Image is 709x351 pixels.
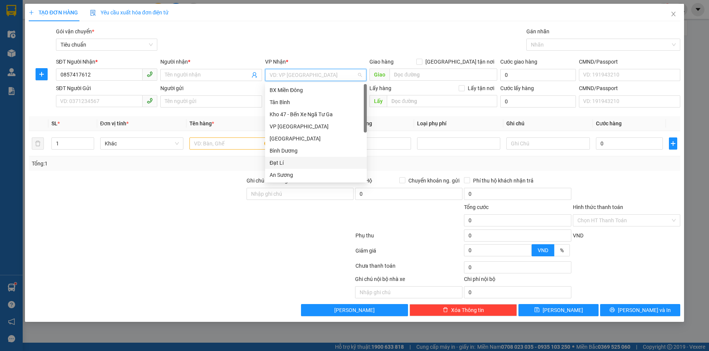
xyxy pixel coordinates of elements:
span: Lấy hàng [369,85,391,91]
span: 0 [66,51,69,58]
div: SĐT Người Gửi [56,84,158,92]
span: [PERSON_NAME] [543,306,583,314]
input: VD: Bàn, Ghế [189,137,273,150]
div: SL: [3,50,30,67]
span: Đơn vị tính [100,120,129,126]
div: Bình Dương [265,145,367,157]
label: Cước giao hàng [500,59,537,65]
span: C Trinh [17,43,35,49]
div: Bình Dương [270,147,362,155]
span: plus [36,71,47,77]
div: Kho 47 - Bến Xe Ngã Tư Ga [265,108,367,120]
div: Gửi: [3,34,57,42]
span: % [560,247,564,253]
input: Ghi chú đơn hàng [247,188,354,200]
img: icon [90,10,96,16]
input: Dọc đường [389,69,497,81]
span: Giao hàng [369,59,394,65]
span: [PERSON_NAME] [334,306,375,314]
div: An Sương [265,169,367,181]
span: phone [147,98,153,104]
div: VP [GEOGRAPHIC_DATA] [270,122,362,131]
div: BX Miền Đông [265,84,367,96]
span: C HIỀN [13,35,29,41]
input: Cước lấy hàng [500,95,576,108]
div: Thủ Đức [265,133,367,145]
button: delete [32,137,44,150]
img: logo.jpg [3,3,34,34]
div: Nhà xe Tiến Oanh [39,3,110,15]
span: Giao [369,69,389,81]
div: Ngày gửi: 19:26 [DATE] [39,15,110,25]
span: Yêu cầu xuất hóa đơn điện tử [90,9,169,16]
div: SĐT: [57,42,110,50]
span: Thu Hộ [355,178,372,184]
th: Loại phụ phí [414,116,503,131]
button: Close [663,4,684,25]
div: [GEOGRAPHIC_DATA] [270,134,362,143]
div: Kho 47 - Bến Xe Ngã Tư Ga [270,110,362,119]
div: Người gửi [160,84,262,92]
span: plus [669,140,677,147]
span: VP Nhận [265,59,286,65]
input: 0 [344,137,411,150]
div: CMND/Passport [579,84,681,92]
div: SĐT Người Nhận [56,58,158,66]
label: Cước lấy hàng [500,85,534,91]
span: close [670,11,676,17]
div: Tổng: 1 [32,159,274,168]
span: Phí thu hộ khách nhận trả [470,176,537,185]
span: Lấy tận nơi [465,84,497,92]
div: Chưa thanh toán [355,262,464,275]
div: Tân Bình [265,96,367,108]
span: Xóa Thông tin [451,306,484,314]
div: Ghi chú nội bộ nhà xe [355,275,462,286]
button: deleteXóa Thông tin [410,304,517,316]
span: 50.000 [39,51,56,58]
input: Cước giao hàng [500,69,576,81]
button: plus [36,68,48,80]
span: delete [443,307,448,313]
input: Dọc đường [387,95,497,107]
span: 1 [11,51,14,58]
span: phone [147,71,153,77]
span: save [534,307,540,313]
div: Phụ thu [355,231,464,245]
div: Tổng: [84,50,110,67]
div: Người nhận [160,58,262,66]
span: printer [610,307,615,313]
span: [GEOGRAPHIC_DATA] tận nơi [422,58,497,66]
div: VP Đà Lạt [265,120,367,133]
label: Gán nhãn [526,28,549,34]
button: printer[PERSON_NAME] và In [600,304,680,316]
div: Đạt Lí [265,157,367,169]
div: Nhận: [3,42,57,50]
div: CR : [30,50,57,67]
span: VND [573,232,583,239]
div: Tân Bình [270,98,362,106]
button: [PERSON_NAME] [301,304,408,316]
span: [PERSON_NAME] và In [618,306,671,314]
label: Ghi chú đơn hàng [247,178,288,184]
div: CC : [57,50,84,67]
th: Ghi chú [503,116,593,131]
span: Tên hàng [189,120,214,126]
label: Hình thức thanh toán [573,204,623,210]
span: TẠO ĐƠN HÀNG [29,9,78,16]
span: user-add [251,72,258,78]
span: Khác [105,138,179,149]
span: Gói vận chuyển [56,28,94,34]
div: BX Miền Đông [270,86,362,94]
button: plus [669,137,677,150]
span: 0394260970 [80,35,110,41]
div: Đạt Lí [270,159,362,167]
span: Chuyển khoản ng. gửi [405,176,462,185]
span: VND [538,247,548,253]
span: Tổng cước [464,204,489,210]
input: Ghi Chú [506,137,590,150]
span: Lấy [369,95,387,107]
span: Cước hàng [596,120,622,126]
div: SĐT: [57,34,110,42]
input: Nhập ghi chú [355,286,462,298]
div: An Sương [270,171,362,179]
